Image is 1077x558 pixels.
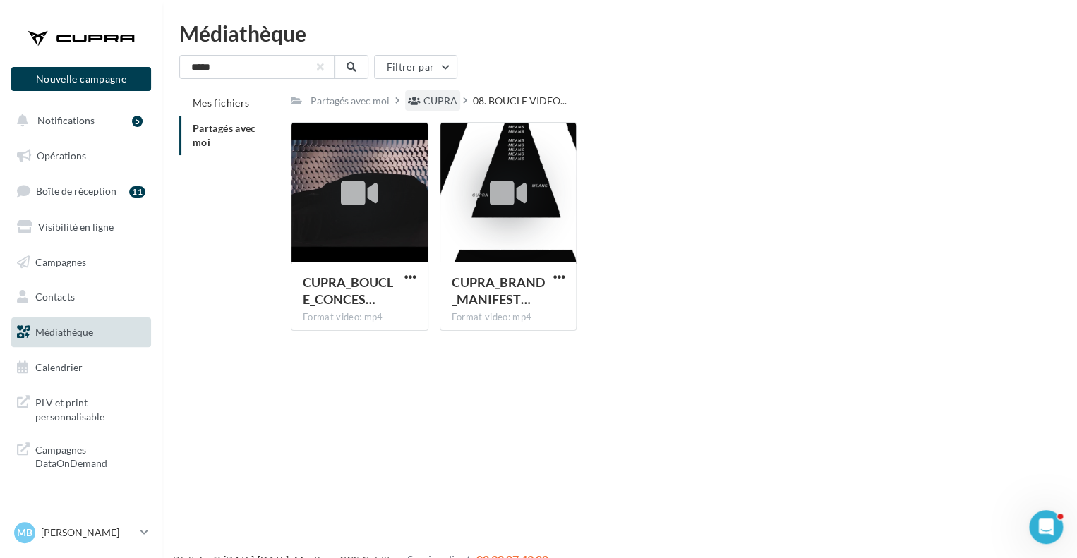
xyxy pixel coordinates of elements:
a: Visibilité en ligne [8,212,154,242]
a: Calendrier [8,353,154,382]
span: Campagnes [35,255,86,267]
span: CUPRA_BRAND_MANIFESTO2025_1min17s_ST_250811 [452,274,545,307]
span: Boîte de réception [36,185,116,197]
button: Filtrer par [374,55,457,79]
button: Notifications 5 [8,106,148,135]
span: Opérations [37,150,86,162]
div: 11 [129,186,145,198]
span: Partagés avec moi [193,122,256,148]
span: CUPRA_BOUCLE_CONCESSION_AOUT2025_250811_NEW [303,274,393,307]
span: Campagnes DataOnDemand [35,440,145,471]
span: Mes fichiers [193,97,249,109]
a: Campagnes DataOnDemand [8,435,154,476]
a: Boîte de réception11 [8,176,154,206]
a: Contacts [8,282,154,312]
span: Visibilité en ligne [38,221,114,233]
a: Médiathèque [8,317,154,347]
span: Calendrier [35,361,83,373]
span: Notifications [37,114,95,126]
p: [PERSON_NAME] [41,526,135,540]
a: MB [PERSON_NAME] [11,519,151,546]
div: Format video: mp4 [452,311,565,324]
a: PLV et print personnalisable [8,387,154,429]
button: Nouvelle campagne [11,67,151,91]
iframe: Intercom live chat [1029,510,1063,544]
span: PLV et print personnalisable [35,393,145,423]
span: Contacts [35,291,75,303]
div: 5 [132,116,143,127]
a: Campagnes [8,248,154,277]
a: Opérations [8,141,154,171]
div: CUPRA [423,94,457,108]
div: Format video: mp4 [303,311,416,324]
div: Médiathèque [179,23,1060,44]
span: MB [17,526,32,540]
div: Partagés avec moi [311,94,390,108]
span: 08. BOUCLE VIDEO... [473,94,567,108]
span: Médiathèque [35,326,93,338]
